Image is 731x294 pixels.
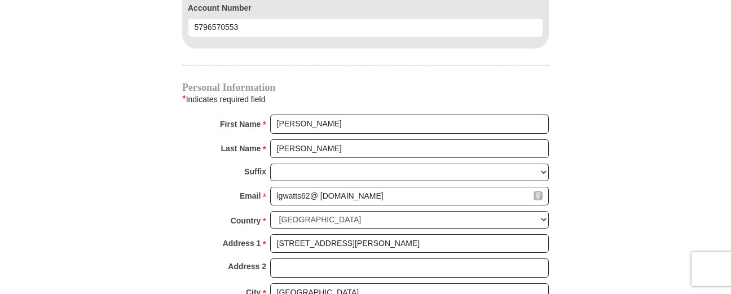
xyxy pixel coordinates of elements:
[228,258,266,274] strong: Address 2
[182,83,549,92] h4: Personal Information
[244,164,266,179] strong: Suffix
[240,188,261,204] strong: Email
[182,92,549,107] div: Indicates required field
[220,116,261,132] strong: First Name
[221,141,261,156] strong: Last Name
[188,2,543,14] label: Account Number
[231,213,261,229] strong: Country
[223,235,261,251] strong: Address 1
